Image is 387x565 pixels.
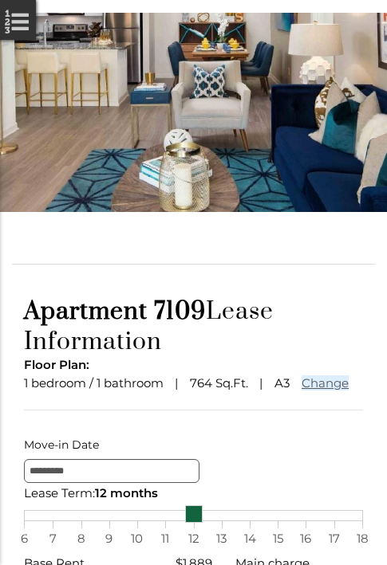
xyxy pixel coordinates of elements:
span: 18 [354,528,370,549]
span: A3 [274,375,290,390]
span: Floor Plan: [24,357,89,372]
span: 17 [326,528,342,549]
span: Sq.Ft. [215,375,248,390]
span: 764 [190,375,212,390]
span: 12 months [95,485,158,500]
span: 6 [16,528,32,549]
span: 8 [73,528,89,549]
label: Move-in Date [24,434,363,455]
div: Lease Term: [24,483,363,504]
span: 16 [298,528,314,549]
span: 9 [101,528,117,549]
span: 13 [214,528,230,549]
a: Change [302,375,349,390]
span: 1 bedroom / 1 bathroom [24,375,164,390]
input: Move-in Date edit selected 8/12/2025 [24,459,199,483]
span: 11 [157,528,173,549]
span: 12 [186,528,202,549]
span: Apartment 7109 [24,296,206,327]
span: 15 [270,528,286,549]
span: 7 [45,528,61,549]
span: 10 [129,528,145,549]
h1: Lease Information [24,296,363,357]
span: 14 [242,528,258,549]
